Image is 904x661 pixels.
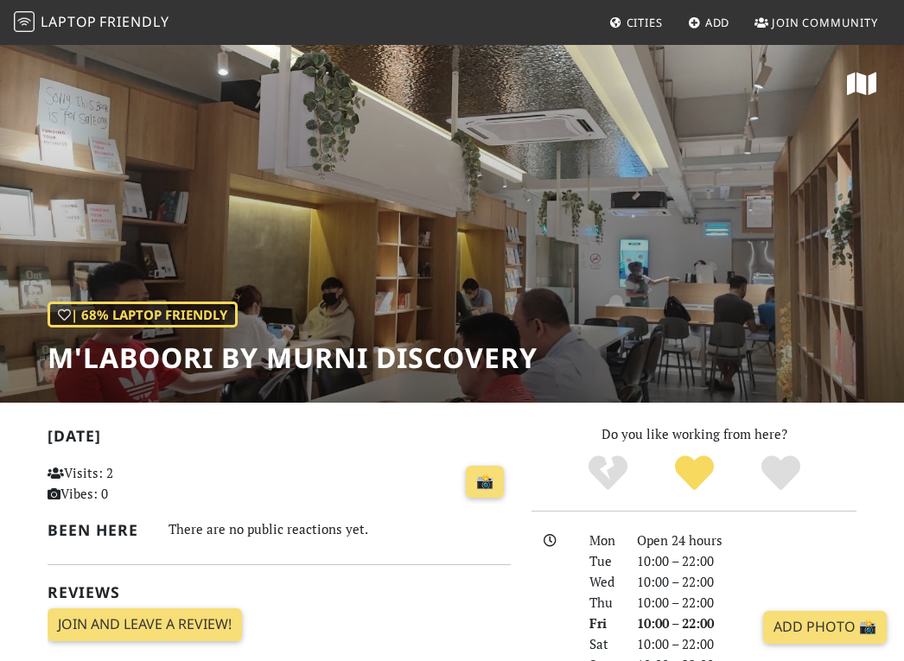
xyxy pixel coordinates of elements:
[48,462,188,504] p: Visits: 2 Vibes: 0
[48,608,242,641] a: Join and leave a review!
[579,633,627,654] div: Sat
[602,7,670,38] a: Cities
[627,633,867,654] div: 10:00 – 22:00
[763,611,887,644] a: Add Photo 📸
[579,592,627,613] div: Thu
[705,15,730,30] span: Add
[466,466,504,499] a: 📸
[48,341,538,374] h1: M'Laboori by Murni Discovery
[48,427,511,452] h2: [DATE]
[748,7,885,38] a: Join Community
[169,518,511,541] div: There are no public reactions yet.
[579,571,627,592] div: Wed
[627,571,867,592] div: 10:00 – 22:00
[99,12,169,31] span: Friendly
[579,530,627,550] div: Mon
[41,12,97,31] span: Laptop
[772,15,878,30] span: Join Community
[737,454,824,493] div: Definitely!
[532,423,856,444] p: Do you like working from here?
[579,613,627,633] div: Fri
[48,521,148,539] h2: Been here
[627,592,867,613] div: 10:00 – 22:00
[48,302,238,327] div: | 68% Laptop Friendly
[627,550,867,571] div: 10:00 – 22:00
[48,583,511,601] h2: Reviews
[627,15,663,30] span: Cities
[564,454,651,493] div: No
[651,454,737,493] div: Yes
[627,613,867,633] div: 10:00 – 22:00
[627,530,867,550] div: Open 24 hours
[14,8,169,38] a: LaptopFriendly LaptopFriendly
[14,11,35,32] img: LaptopFriendly
[579,550,627,571] div: Tue
[681,7,737,38] a: Add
